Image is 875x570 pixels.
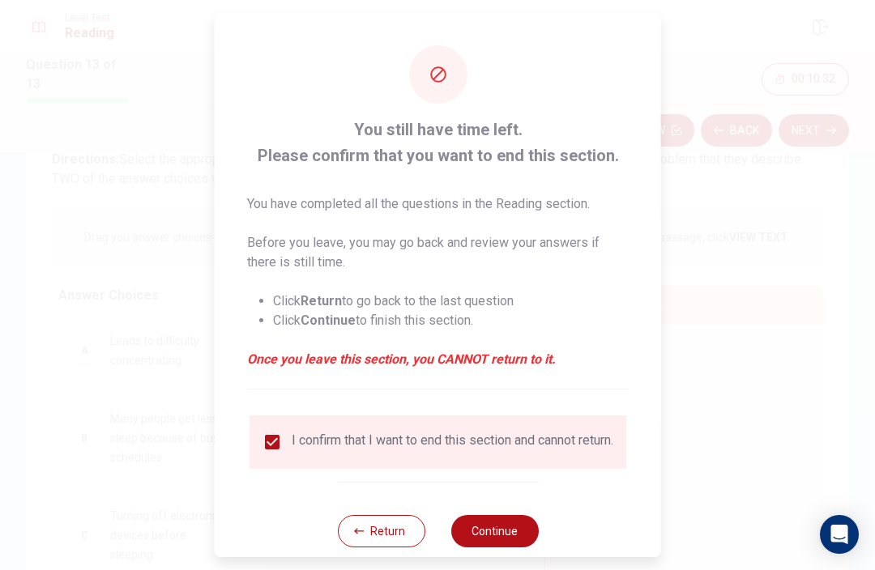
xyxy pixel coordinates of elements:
div: Open Intercom Messenger [820,515,859,554]
button: Continue [450,515,538,547]
li: Click to go back to the last question [273,291,629,311]
li: Click to finish this section. [273,311,629,330]
p: Before you leave, you may go back and review your answers if there is still time. [247,233,629,272]
strong: Continue [301,313,356,328]
strong: Return [301,293,342,308]
span: You still have time left. Please confirm that you want to end this section. [247,117,629,168]
p: You have completed all the questions in the Reading section. [247,194,629,214]
div: I confirm that I want to end this section and cannot return. [292,432,613,452]
em: Once you leave this section, you CANNOT return to it. [247,350,629,369]
button: Return [337,515,425,547]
